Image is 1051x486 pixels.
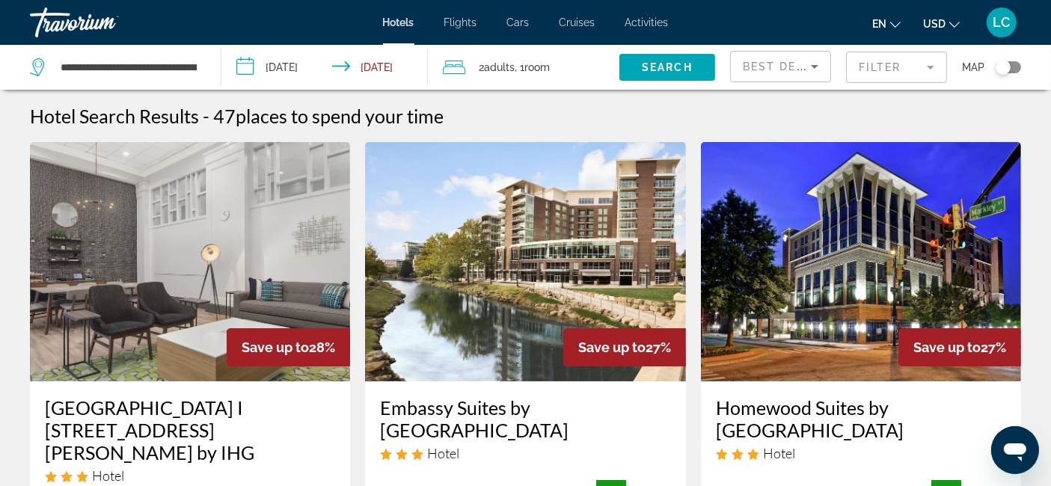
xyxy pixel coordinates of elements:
button: Travelers: 2 adults, 0 children [428,45,619,90]
span: Adults [484,61,515,73]
span: en [872,18,886,30]
span: Search [642,61,693,73]
a: Homewood Suites by [GEOGRAPHIC_DATA] [716,396,1006,441]
button: Filter [846,51,947,84]
a: Hotels [383,16,414,28]
button: Search [619,54,715,81]
a: Embassy Suites by [GEOGRAPHIC_DATA] [380,396,670,441]
button: Toggle map [984,61,1021,74]
a: [GEOGRAPHIC_DATA] I [STREET_ADDRESS][PERSON_NAME] by IHG [45,396,335,464]
span: 2 [479,57,515,78]
iframe: Button to launch messaging window [991,426,1039,474]
span: Save up to [913,339,981,355]
button: Change currency [923,13,960,34]
a: Travorium [30,3,180,42]
img: Hotel image [30,142,350,381]
img: Hotel image [365,142,685,381]
a: Activities [625,16,669,28]
span: , 1 [515,57,550,78]
button: Change language [872,13,901,34]
span: Best Deals [743,61,821,73]
h1: Hotel Search Results [30,105,199,127]
mat-select: Sort by [743,58,818,76]
div: 28% [227,328,350,366]
div: 27% [563,328,686,366]
div: 27% [898,328,1021,366]
button: User Menu [982,7,1021,38]
h2: 47 [213,105,444,127]
span: LC [993,15,1011,30]
span: Hotel [92,467,124,484]
button: Check-in date: Oct 2, 2025 Check-out date: Oct 5, 2025 [221,45,428,90]
span: USD [923,18,946,30]
div: 3 star Hotel [45,467,335,484]
a: Cruises [560,16,595,28]
span: places to spend your time [236,105,444,127]
div: 3 star Hotel [716,445,1006,461]
span: Save up to [578,339,646,355]
img: Hotel image [701,142,1021,381]
div: 3 star Hotel [380,445,670,461]
span: - [203,105,209,127]
a: Flights [444,16,477,28]
span: Room [524,61,550,73]
span: Hotel [427,445,459,461]
span: Hotel [763,445,795,461]
span: Save up to [242,339,309,355]
span: Map [962,57,984,78]
a: Cars [507,16,530,28]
